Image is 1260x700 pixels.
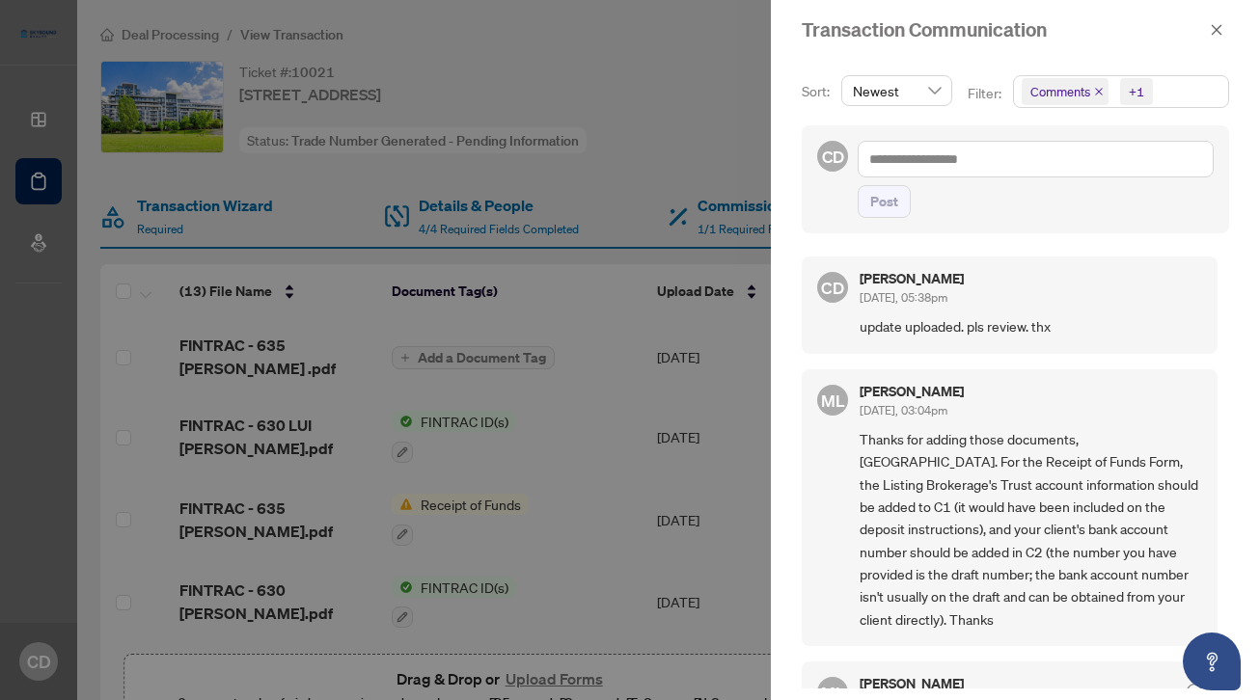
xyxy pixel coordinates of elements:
span: Thanks for adding those documents, [GEOGRAPHIC_DATA]. For the Receipt of Funds Form, the Listing ... [860,428,1202,631]
span: Newest [853,76,941,105]
p: Filter: [968,83,1004,104]
span: Comments [1030,82,1090,101]
h5: [PERSON_NAME] [860,385,964,398]
span: CD [821,275,844,301]
span: ML [821,387,844,413]
span: check-circle [1187,684,1202,699]
span: CD [821,144,844,170]
span: close [1094,87,1104,96]
h5: [PERSON_NAME] [860,677,964,690]
button: Post [858,185,911,218]
p: Sort: [802,81,834,102]
h5: [PERSON_NAME] [860,272,964,285]
span: [DATE], 05:38pm [860,290,947,305]
span: update uploaded. pls review. thx [860,315,1202,337]
div: Transaction Communication [802,15,1204,44]
div: +1 [1129,82,1144,101]
span: Comments [1022,78,1109,105]
span: close [1210,23,1223,37]
span: [DATE], 03:04pm [860,403,947,417]
button: Open asap [1183,633,1241,690]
